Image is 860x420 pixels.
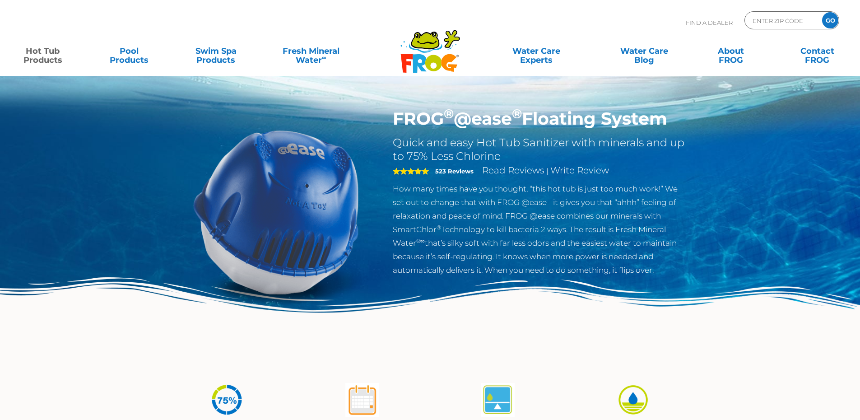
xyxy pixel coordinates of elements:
span: | [546,167,549,175]
a: Write Review [550,165,609,176]
a: ContactFROG [784,42,851,60]
sup: ® [444,106,454,121]
span: 5 [393,168,429,175]
img: icon-atease-easy-on [616,383,650,417]
sup: ® [512,106,522,121]
img: atease-icon-shock-once [345,383,379,417]
input: GO [822,12,838,28]
a: Read Reviews [482,165,544,176]
strong: 523 Reviews [435,168,474,175]
h2: Quick and easy Hot Tub Sanitizer with minerals and up to 75% Less Chlorine [393,136,688,163]
a: PoolProducts [96,42,163,60]
img: hot-tub-product-atease-system.png [173,108,380,315]
a: Water CareBlog [610,42,678,60]
a: Fresh MineralWater∞ [269,42,353,60]
a: AboutFROG [697,42,764,60]
img: Frog Products Logo [395,18,465,73]
a: Swim SpaProducts [182,42,250,60]
p: Find A Dealer [686,11,733,34]
a: Water CareExperts [482,42,591,60]
img: atease-icon-self-regulates [481,383,515,417]
img: icon-atease-75percent-less [210,383,244,417]
sup: ®∞ [416,238,425,244]
sup: ∞ [322,54,326,61]
sup: ® [437,224,441,231]
a: Hot TubProducts [9,42,76,60]
h1: FROG @ease Floating System [393,108,688,129]
p: How many times have you thought, “this hot tub is just too much work!” We set out to change that ... [393,182,688,277]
